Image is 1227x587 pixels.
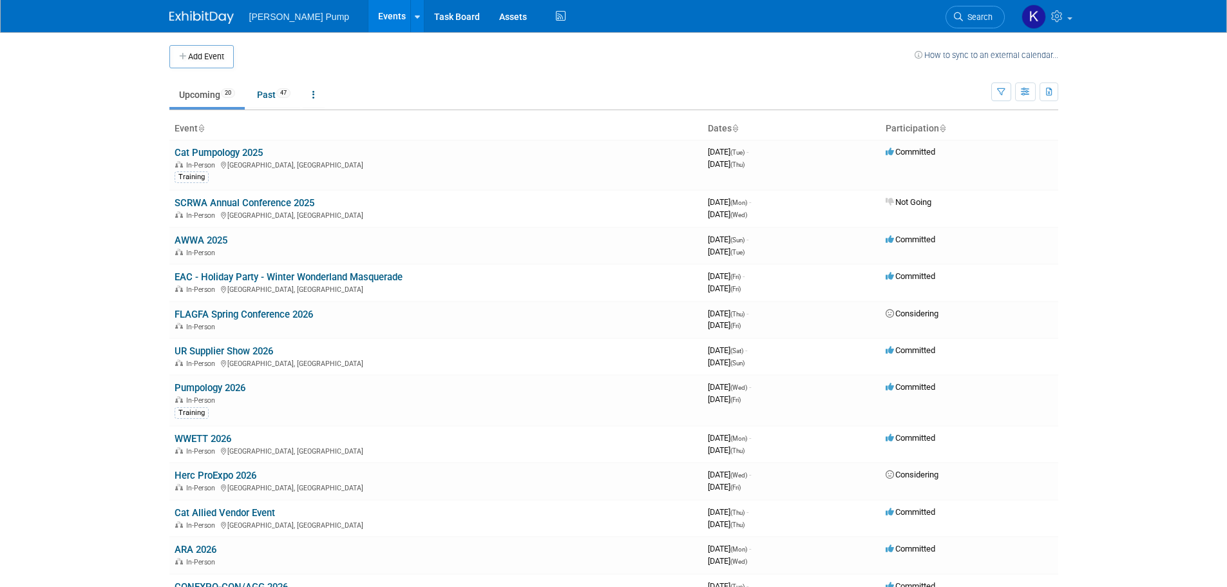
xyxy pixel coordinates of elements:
[175,396,183,403] img: In-Person Event
[175,159,698,169] div: [GEOGRAPHIC_DATA], [GEOGRAPHIC_DATA]
[186,211,219,220] span: In-Person
[946,6,1005,28] a: Search
[730,249,745,256] span: (Tue)
[175,470,256,481] a: Herc ProExpo 2026
[186,521,219,530] span: In-Person
[175,358,698,368] div: [GEOGRAPHIC_DATA], [GEOGRAPHIC_DATA]
[730,509,745,516] span: (Thu)
[886,147,935,157] span: Committed
[276,88,290,98] span: 47
[708,358,745,367] span: [DATE]
[730,384,747,391] span: (Wed)
[886,235,935,244] span: Committed
[175,433,231,445] a: WWETT 2026
[963,12,993,22] span: Search
[708,382,751,392] span: [DATE]
[175,209,698,220] div: [GEOGRAPHIC_DATA], [GEOGRAPHIC_DATA]
[186,161,219,169] span: In-Person
[708,556,747,566] span: [DATE]
[886,433,935,443] span: Committed
[730,199,747,206] span: (Mon)
[175,285,183,292] img: In-Person Event
[749,197,751,207] span: -
[175,235,227,246] a: AWWA 2025
[169,11,234,24] img: ExhibitDay
[175,382,245,394] a: Pumpology 2026
[708,345,747,355] span: [DATE]
[708,470,751,479] span: [DATE]
[730,161,745,168] span: (Thu)
[730,311,745,318] span: (Thu)
[186,447,219,456] span: In-Person
[708,209,747,219] span: [DATE]
[175,249,183,255] img: In-Person Event
[708,519,745,529] span: [DATE]
[175,284,698,294] div: [GEOGRAPHIC_DATA], [GEOGRAPHIC_DATA]
[175,171,209,183] div: Training
[730,285,741,293] span: (Fri)
[175,482,698,492] div: [GEOGRAPHIC_DATA], [GEOGRAPHIC_DATA]
[708,271,745,281] span: [DATE]
[175,445,698,456] div: [GEOGRAPHIC_DATA], [GEOGRAPHIC_DATA]
[886,197,931,207] span: Not Going
[747,147,748,157] span: -
[708,147,748,157] span: [DATE]
[749,470,751,479] span: -
[730,211,747,218] span: (Wed)
[730,236,745,244] span: (Sun)
[175,197,314,209] a: SCRWA Annual Conference 2025
[708,309,748,318] span: [DATE]
[175,407,209,419] div: Training
[708,394,741,404] span: [DATE]
[186,360,219,368] span: In-Person
[730,396,741,403] span: (Fri)
[730,322,741,329] span: (Fri)
[186,323,219,331] span: In-Person
[730,435,747,442] span: (Mon)
[730,472,747,479] span: (Wed)
[198,123,204,133] a: Sort by Event Name
[1022,5,1046,29] img: Karrin Scott
[708,320,741,330] span: [DATE]
[743,271,745,281] span: -
[747,309,748,318] span: -
[749,433,751,443] span: -
[745,345,747,355] span: -
[730,546,747,553] span: (Mon)
[175,345,273,357] a: UR Supplier Show 2026
[708,544,751,553] span: [DATE]
[708,159,745,169] span: [DATE]
[886,544,935,553] span: Committed
[169,118,703,140] th: Event
[186,249,219,257] span: In-Person
[708,482,741,492] span: [DATE]
[749,382,751,392] span: -
[708,235,748,244] span: [DATE]
[186,558,219,566] span: In-Person
[175,147,263,159] a: Cat Pumpology 2025
[708,445,745,455] span: [DATE]
[886,271,935,281] span: Committed
[886,470,938,479] span: Considering
[730,521,745,528] span: (Thu)
[732,123,738,133] a: Sort by Start Date
[175,519,698,530] div: [GEOGRAPHIC_DATA], [GEOGRAPHIC_DATA]
[186,484,219,492] span: In-Person
[708,247,745,256] span: [DATE]
[175,161,183,168] img: In-Person Event
[747,235,748,244] span: -
[749,544,751,553] span: -
[175,309,313,320] a: FLAGFA Spring Conference 2026
[886,507,935,517] span: Committed
[175,447,183,454] img: In-Person Event
[730,447,745,454] span: (Thu)
[221,88,235,98] span: 20
[249,12,350,22] span: [PERSON_NAME] Pump
[747,507,748,517] span: -
[730,360,745,367] span: (Sun)
[175,211,183,218] img: In-Person Event
[169,45,234,68] button: Add Event
[175,271,403,283] a: EAC - Holiday Party - Winter Wonderland Masquerade
[886,382,935,392] span: Committed
[708,433,751,443] span: [DATE]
